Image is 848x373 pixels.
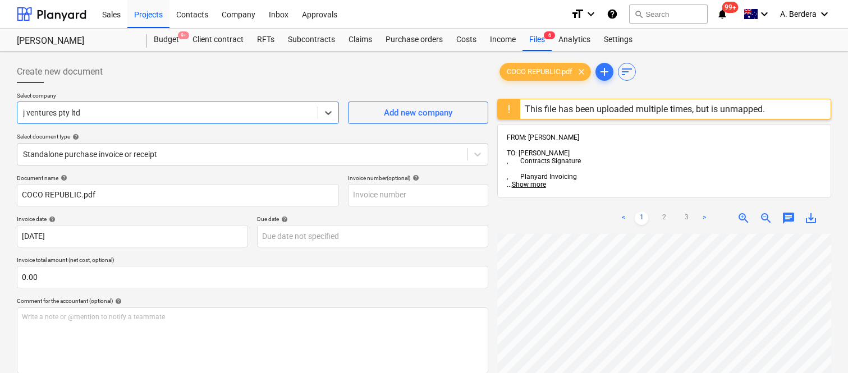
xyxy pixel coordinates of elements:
span: Create new document [17,65,103,79]
span: help [47,216,56,223]
div: COCO REPUBLIC.pdf [499,63,591,81]
div: , Contracts Signature [507,157,822,165]
a: Claims [342,29,379,51]
span: COCO REPUBLIC.pdf [500,68,579,76]
span: FROM: [PERSON_NAME] [507,133,579,141]
a: Page 1 is your current page [635,211,648,225]
input: Document name [17,184,339,206]
span: Show more [512,181,546,188]
iframe: Chat Widget [792,319,848,373]
i: keyboard_arrow_down [584,7,598,21]
span: 9+ [178,31,189,39]
a: Analytics [552,29,597,51]
input: Invoice date not specified [17,225,248,247]
i: format_size [571,7,584,21]
i: keyboard_arrow_down [758,7,771,21]
div: , Planyard Invoicing [507,173,822,181]
a: RFTs [250,29,281,51]
span: help [70,133,79,140]
i: keyboard_arrow_down [818,7,831,21]
span: A. Berdera [780,10,817,19]
span: ... [507,181,546,188]
div: Budget [147,29,186,51]
div: [PERSON_NAME] [17,35,134,47]
span: help [410,174,419,181]
div: This file has been uploaded multiple times, but is unmapped. [525,104,765,114]
span: 6 [544,31,555,39]
a: Page 3 [680,211,693,225]
i: notifications [717,7,728,21]
span: help [113,298,122,305]
a: Costs [450,29,483,51]
button: Add new company [348,102,488,124]
span: clear [575,65,588,79]
span: add [598,65,611,79]
div: Invoice date [17,215,248,223]
input: Due date not specified [257,225,488,247]
span: TO: [PERSON_NAME] [507,149,822,165]
a: Files6 [522,29,552,51]
a: Income [483,29,522,51]
span: search [634,10,643,19]
p: Invoice total amount (net cost, optional) [17,256,488,266]
button: Search [629,4,708,24]
span: chat [782,211,795,225]
a: Purchase orders [379,29,450,51]
div: Comment for the accountant (optional) [17,297,488,305]
input: Invoice number [348,184,488,206]
p: Select company [17,92,339,102]
a: Next page [698,211,711,225]
div: Select document type [17,133,488,140]
div: Invoice number (optional) [348,174,488,182]
div: Due date [257,215,488,223]
span: help [279,216,288,223]
a: Settings [597,29,639,51]
a: Previous page [617,211,630,225]
a: Page 2 [657,211,671,225]
div: Files [522,29,552,51]
span: save_alt [804,211,818,225]
span: sort [620,65,634,79]
span: help [58,174,67,181]
a: Client contract [186,29,250,51]
a: Budget9+ [147,29,186,51]
i: Knowledge base [607,7,618,21]
div: Add new company [384,105,452,120]
span: zoom_in [737,211,750,225]
span: zoom_out [759,211,773,225]
div: Document name [17,174,339,182]
span: 99+ [722,2,739,13]
a: Subcontracts [281,29,342,51]
input: Invoice total amount (net cost, optional) [17,266,488,288]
